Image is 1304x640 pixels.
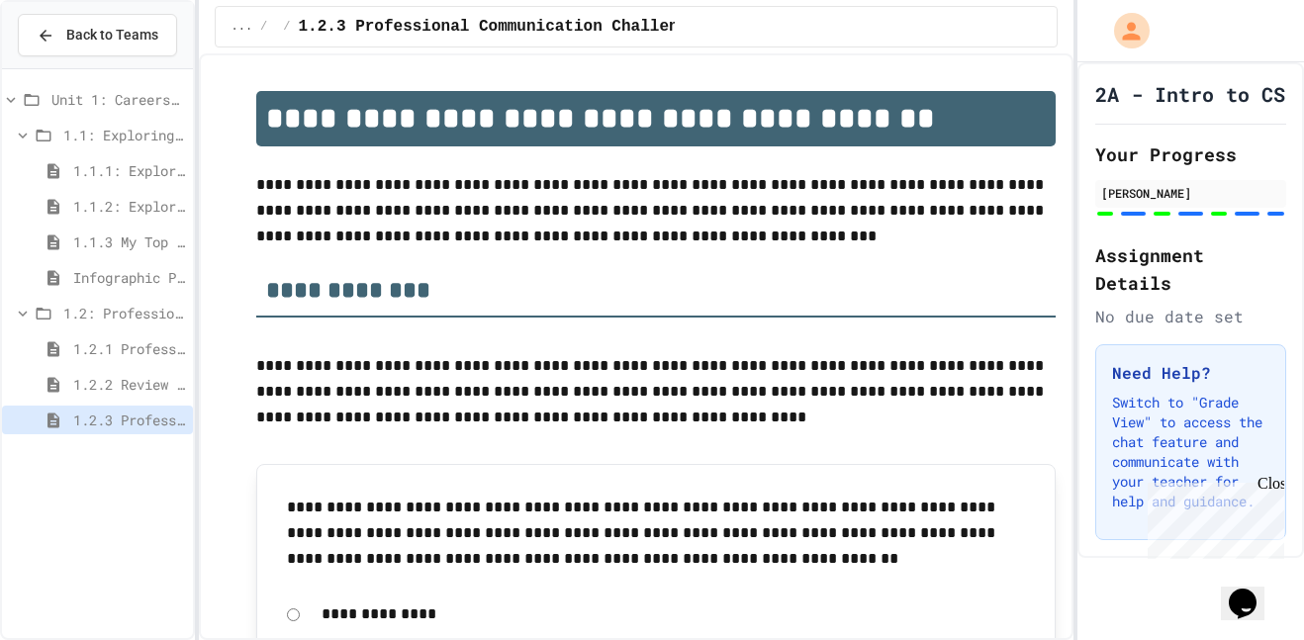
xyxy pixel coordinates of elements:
h1: 2A - Intro to CS [1095,80,1285,108]
h2: Assignment Details [1095,241,1286,297]
span: Unit 1: Careers & Professionalism [51,89,185,110]
span: 1.1: Exploring CS Careers [63,125,185,145]
span: Back to Teams [66,25,158,46]
span: ... [232,19,253,35]
h2: Your Progress [1095,140,1286,168]
span: 1.1.1: Exploring CS Careers [73,160,185,181]
button: Back to Teams [18,14,177,56]
span: 1.2.2 Review - Professional Communication [73,374,185,395]
span: / [283,19,290,35]
span: 1.1.3 My Top 3 CS Careers! [73,231,185,252]
span: 1.2.3 Professional Communication Challenge [73,410,185,430]
span: 1.1.2: Exploring CS Careers - Review [73,196,185,217]
div: No due date set [1095,305,1286,328]
span: / [260,19,267,35]
span: Infographic Project: Your favorite CS [73,267,185,288]
span: 1.2: Professional Communication [63,303,185,323]
p: Switch to "Grade View" to access the chat feature and communicate with your teacher for help and ... [1112,393,1269,511]
span: 1.2.3 Professional Communication Challenge [299,15,698,39]
iframe: chat widget [1221,561,1284,620]
div: My Account [1093,8,1155,53]
div: Chat with us now!Close [8,8,137,126]
div: [PERSON_NAME] [1101,184,1280,202]
iframe: chat widget [1140,475,1284,559]
span: 1.2.1 Professional Communication [73,338,185,359]
h3: Need Help? [1112,361,1269,385]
